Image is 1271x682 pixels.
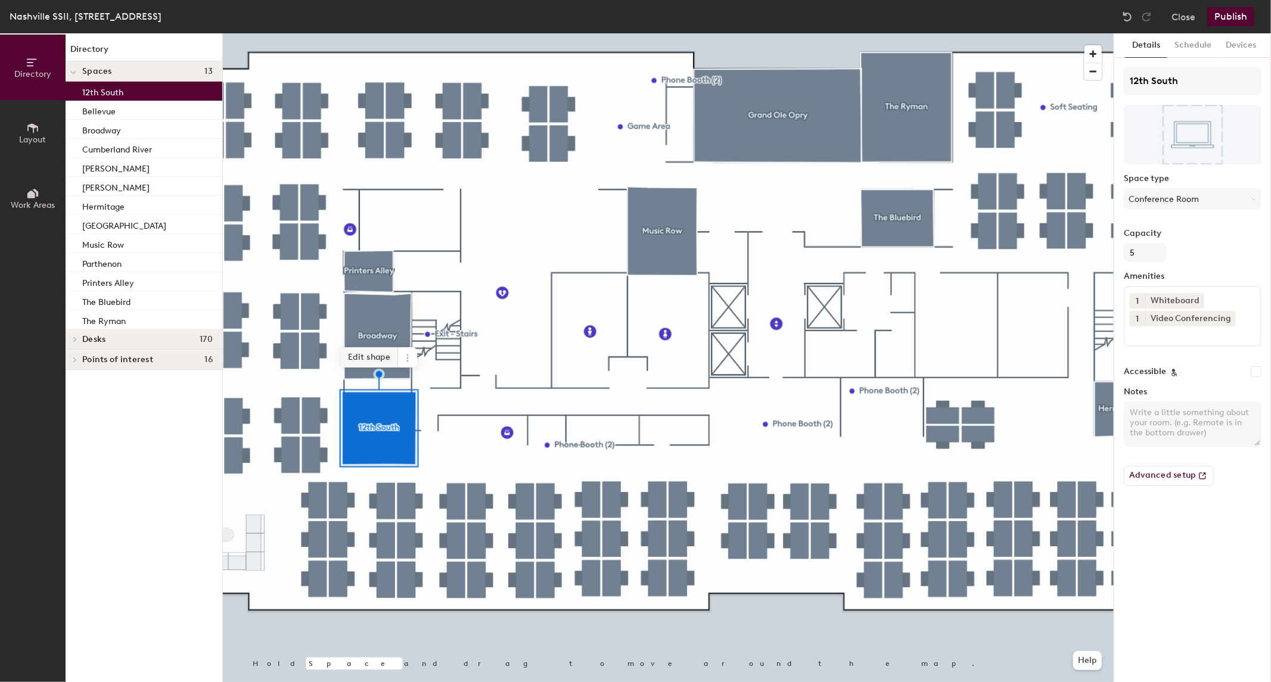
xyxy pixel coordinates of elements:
[1136,295,1139,307] span: 1
[1141,11,1152,23] img: Redo
[1207,7,1254,26] button: Publish
[82,294,130,307] p: The Bluebird
[82,122,121,136] p: Broadway
[1171,7,1195,26] button: Close
[1124,229,1261,238] label: Capacity
[82,84,123,98] p: 12th South
[1124,387,1261,397] label: Notes
[82,236,124,250] p: Music Row
[1121,11,1133,23] img: Undo
[1167,33,1219,58] button: Schedule
[200,335,213,344] span: 170
[82,141,152,155] p: Cumberland River
[10,9,161,24] div: Nashville SSII, [STREET_ADDRESS]
[20,135,46,145] span: Layout
[1124,105,1261,164] img: The space named 12th South
[1124,188,1261,210] button: Conference Room
[82,160,150,174] p: [PERSON_NAME]
[82,335,105,344] span: Desks
[341,347,398,368] span: Edit shape
[204,355,213,365] span: 16
[1073,651,1102,670] button: Help
[204,67,213,76] span: 13
[82,103,116,117] p: Bellevue
[82,217,166,231] p: [GEOGRAPHIC_DATA]
[82,256,122,269] p: Parthenon
[1124,272,1261,281] label: Amenities
[1124,466,1214,486] button: Advanced setup
[1125,33,1167,58] button: Details
[82,198,125,212] p: Hermitage
[82,313,126,326] p: The Ryman
[1130,311,1145,326] button: 1
[1145,293,1204,309] div: Whiteboard
[1136,313,1139,325] span: 1
[1124,367,1166,376] label: Accessible
[82,355,153,365] span: Points of interest
[1219,33,1263,58] button: Devices
[14,69,51,79] span: Directory
[1130,293,1145,309] button: 1
[82,179,150,193] p: [PERSON_NAME]
[82,67,112,76] span: Spaces
[66,43,222,61] h1: Directory
[1145,311,1236,326] div: Video Conferencing
[82,275,134,288] p: Printers Alley
[11,200,55,210] span: Work Areas
[1124,174,1261,183] label: Space type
